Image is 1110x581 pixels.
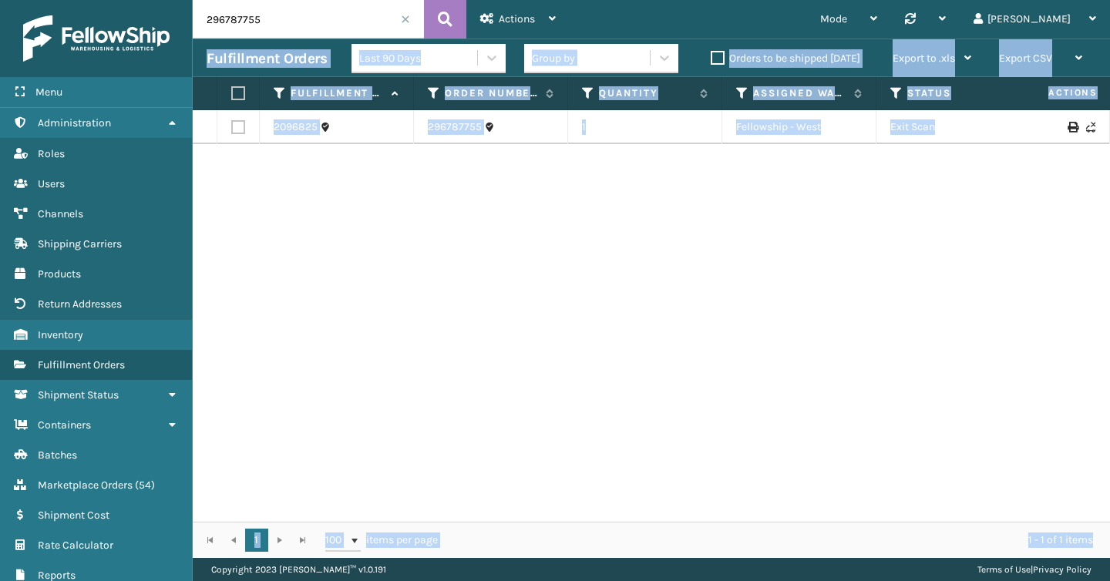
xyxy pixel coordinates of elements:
[291,86,384,100] label: Fulfillment Order Id
[753,86,846,100] label: Assigned Warehouse
[38,207,83,220] span: Channels
[38,509,109,522] span: Shipment Cost
[38,297,122,311] span: Return Addresses
[38,448,77,462] span: Batches
[325,529,438,552] span: items per page
[38,267,81,280] span: Products
[38,358,125,371] span: Fulfillment Orders
[907,86,1001,100] label: Status
[274,119,318,135] a: 2096825
[38,147,65,160] span: Roles
[35,86,62,99] span: Menu
[532,50,575,66] div: Group by
[1086,122,1095,133] i: Never Shipped
[722,110,876,144] td: Fellowship - West
[977,558,1091,581] div: |
[325,532,348,548] span: 100
[245,529,268,552] a: 1
[1033,564,1091,575] a: Privacy Policy
[568,110,722,144] td: 1
[711,52,860,65] label: Orders to be shipped [DATE]
[428,119,482,135] a: 296787755
[599,86,692,100] label: Quantity
[207,49,327,68] h3: Fulfillment Orders
[359,50,479,66] div: Last 90 Days
[820,12,847,25] span: Mode
[876,110,1031,144] td: Exit Scan
[1068,122,1077,133] i: Print Label
[135,479,155,492] span: ( 54 )
[893,52,955,65] span: Export to .xls
[977,564,1031,575] a: Terms of Use
[38,418,91,432] span: Containers
[499,12,535,25] span: Actions
[38,237,122,250] span: Shipping Carriers
[23,15,170,62] img: logo
[1000,80,1107,106] span: Actions
[211,558,386,581] p: Copyright 2023 [PERSON_NAME]™ v 1.0.191
[38,328,83,341] span: Inventory
[445,86,538,100] label: Order Number
[38,116,111,129] span: Administration
[38,388,119,401] span: Shipment Status
[459,532,1093,548] div: 1 - 1 of 1 items
[38,479,133,492] span: Marketplace Orders
[999,52,1052,65] span: Export CSV
[38,177,65,190] span: Users
[38,539,113,552] span: Rate Calculator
